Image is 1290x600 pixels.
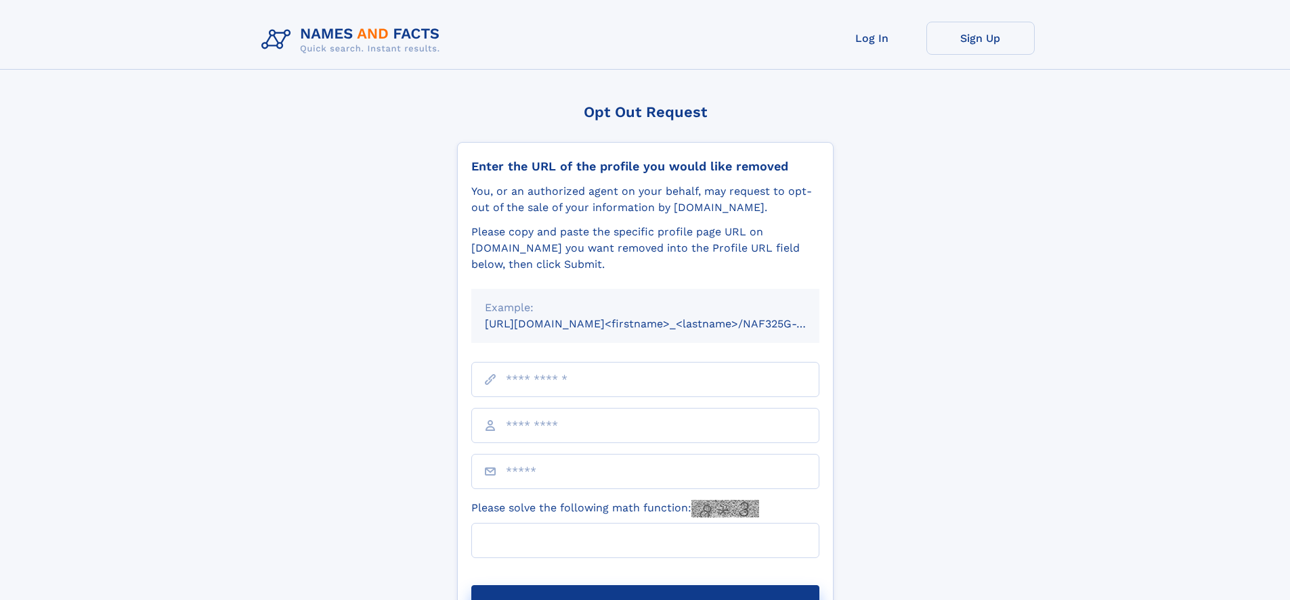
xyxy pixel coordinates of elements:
[818,22,926,55] a: Log In
[256,22,451,58] img: Logo Names and Facts
[471,224,819,273] div: Please copy and paste the specific profile page URL on [DOMAIN_NAME] you want removed into the Pr...
[471,183,819,216] div: You, or an authorized agent on your behalf, may request to opt-out of the sale of your informatio...
[926,22,1035,55] a: Sign Up
[457,103,834,120] div: Opt Out Request
[485,317,845,330] small: [URL][DOMAIN_NAME]<firstname>_<lastname>/NAF325G-xxxxxxxx
[485,300,806,316] div: Example:
[471,500,759,517] label: Please solve the following math function:
[471,159,819,174] div: Enter the URL of the profile you would like removed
